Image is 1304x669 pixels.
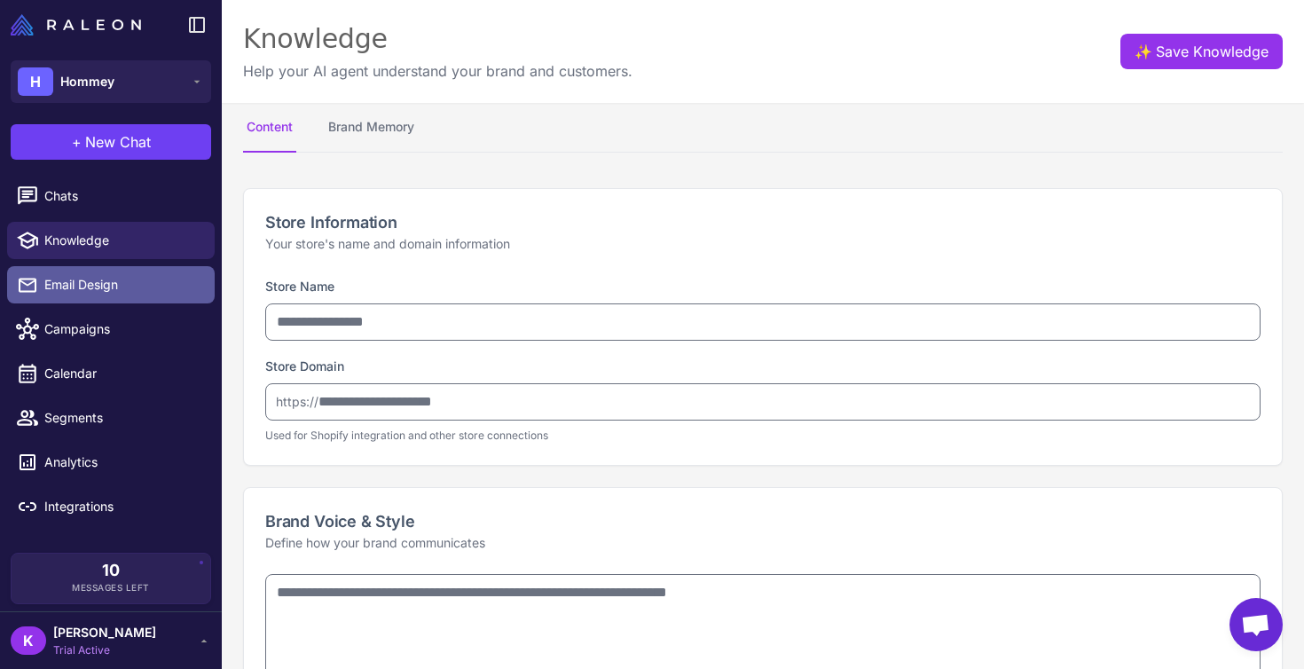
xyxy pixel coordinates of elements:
[7,177,215,215] a: Chats
[265,210,1261,234] h2: Store Information
[265,533,1261,553] p: Define how your brand communicates
[53,642,156,658] span: Trial Active
[7,266,215,303] a: Email Design
[11,60,211,103] button: HHommey
[44,364,200,383] span: Calendar
[1135,41,1149,55] span: ✨
[44,453,200,472] span: Analytics
[85,131,151,153] span: New Chat
[243,60,632,82] p: Help your AI agent understand your brand and customers.
[265,509,1261,533] h2: Brand Voice & Style
[7,355,215,392] a: Calendar
[60,72,114,91] span: Hommey
[243,21,632,57] div: Knowledge
[1229,598,1283,651] div: Open chat
[44,275,200,295] span: Email Design
[265,358,344,374] label: Store Domain
[44,408,200,428] span: Segments
[7,399,215,437] a: Segments
[265,279,334,294] label: Store Name
[11,626,46,655] div: K
[1120,34,1283,69] button: ✨Save Knowledge
[53,623,156,642] span: [PERSON_NAME]
[11,124,211,160] button: +New Chat
[7,488,215,525] a: Integrations
[243,103,296,153] button: Content
[18,67,53,96] div: H
[265,428,1261,444] p: Used for Shopify integration and other store connections
[11,14,148,35] a: Raleon Logo
[7,311,215,348] a: Campaigns
[265,234,1261,254] p: Your store's name and domain information
[102,563,120,578] span: 10
[11,14,141,35] img: Raleon Logo
[44,186,200,206] span: Chats
[44,497,200,516] span: Integrations
[7,444,215,481] a: Analytics
[44,319,200,339] span: Campaigns
[7,222,215,259] a: Knowledge
[44,231,200,250] span: Knowledge
[72,581,150,594] span: Messages Left
[72,131,82,153] span: +
[325,103,418,153] button: Brand Memory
